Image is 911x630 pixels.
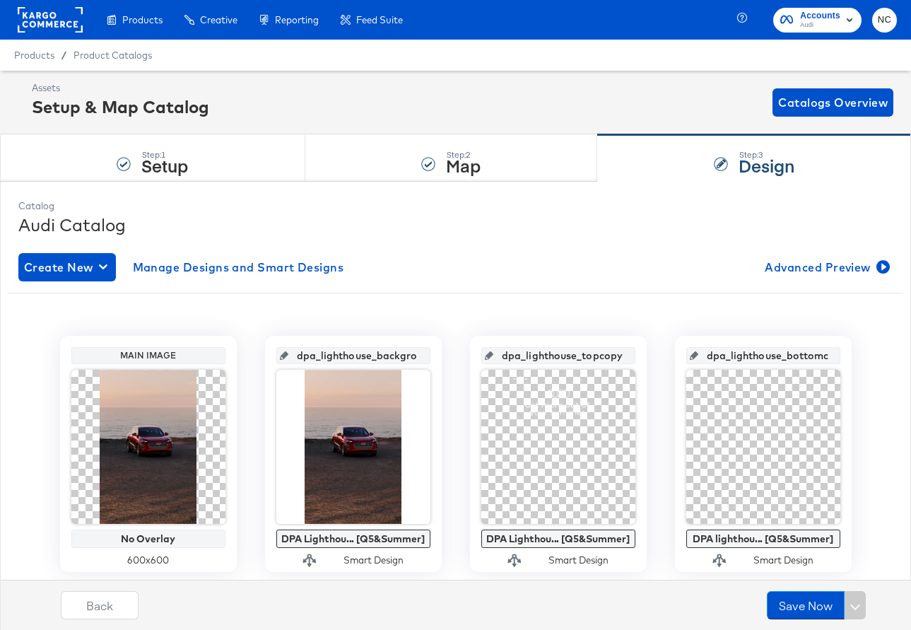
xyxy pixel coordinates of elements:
div: DPA lighthou... [Q5&Summer] [690,533,837,544]
span: Catalogs Overview [778,93,888,112]
strong: Setup [141,153,188,177]
div: Audi Catalog [18,213,893,237]
span: / [54,49,74,61]
button: AccountsAudi [773,8,862,33]
div: Smart Design [343,554,404,567]
span: Accounts [800,8,840,23]
button: NC [872,8,897,33]
div: Step: 1 [141,150,188,160]
span: Create New [24,257,110,277]
div: No Overlay [75,533,222,544]
strong: Design [739,153,794,177]
div: Main Image [75,350,222,361]
button: Catalogs Overview [772,88,893,117]
span: Feed Suite [356,14,403,25]
div: DPA Lighthou... [Q5&Summer] [280,533,427,544]
span: Audi [800,20,840,31]
button: Manage Designs and Smart Designs [127,253,350,281]
div: Assets [32,81,209,95]
a: Product Catalogs [74,49,152,61]
span: Creative [200,14,237,25]
span: Manage Designs and Smart Designs [133,257,344,277]
div: DPA Lighthou... [Q5&Summer] [485,533,632,544]
div: Catalog [18,199,893,213]
div: Setup & Map Catalog [32,95,209,119]
button: Create New [18,253,116,281]
strong: Map [446,153,481,177]
span: Products [14,49,54,61]
span: Reporting [275,14,319,25]
div: 600 x 600 [71,554,225,567]
span: Advanced Preview [765,257,887,277]
button: Back [61,591,139,619]
div: Smart Design [548,554,609,567]
div: Step: 2 [446,150,481,160]
span: NC [878,12,891,28]
span: Products [122,14,163,25]
div: Smart Design [753,554,813,567]
button: Advanced Preview [759,253,893,281]
button: Save Now [767,591,845,619]
div: Step: 3 [739,150,794,160]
